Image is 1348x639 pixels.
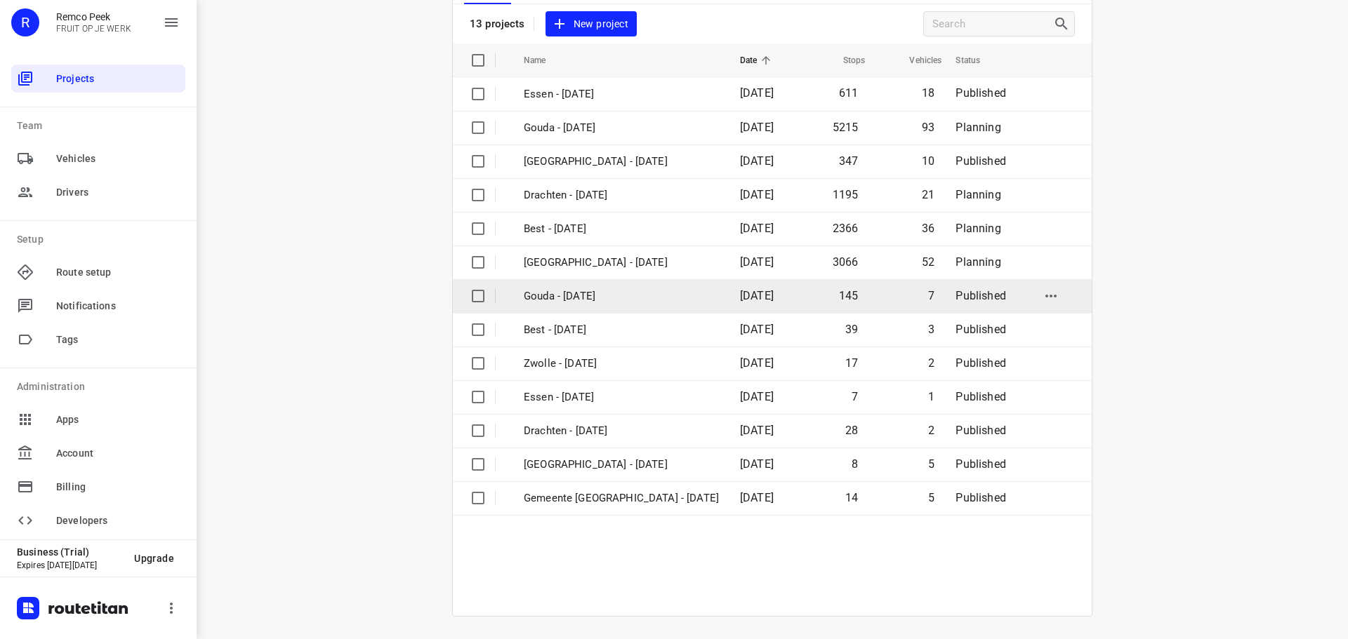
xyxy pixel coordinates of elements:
span: Planning [956,222,1000,235]
span: [DATE] [740,491,774,504]
span: 5 [928,491,934,504]
span: Projects [56,72,180,86]
div: Tags [11,325,185,354]
span: [DATE] [740,222,774,235]
p: Best - [DATE] [524,322,719,338]
button: New project [546,11,637,37]
span: 8 [852,457,858,471]
p: Business (Trial) [17,546,123,558]
span: [DATE] [740,323,774,336]
div: Search [1053,15,1074,32]
span: [DATE] [740,86,774,100]
div: Drivers [11,178,185,206]
div: R [11,8,39,36]
span: Date [740,52,776,69]
span: Status [956,52,998,69]
div: Route setup [11,258,185,286]
span: Planning [956,121,1000,134]
span: 3 [928,323,934,336]
span: [DATE] [740,424,774,437]
span: 5215 [833,121,859,134]
span: 2366 [833,222,859,235]
div: Projects [11,65,185,93]
p: Essen - [DATE] [524,389,719,405]
span: 5 [928,457,934,471]
span: 14 [845,491,858,504]
span: [DATE] [740,390,774,403]
span: 7 [928,289,934,302]
span: 347 [839,154,859,168]
p: 13 projects [470,18,525,30]
span: Stops [825,52,866,69]
p: Antwerpen - Monday [524,154,719,170]
span: New project [554,15,628,33]
span: Vehicles [891,52,941,69]
span: 10 [922,154,934,168]
span: 2 [928,356,934,370]
span: Account [56,446,180,461]
span: Planning [956,255,1000,269]
p: Gemeente Rotterdam - Wednesday [524,490,719,506]
p: Gouda - Monday [524,120,719,136]
p: Zwolle - Monday [524,255,719,271]
span: Drivers [56,185,180,200]
span: [DATE] [740,154,774,168]
input: Search projects [932,13,1053,35]
div: Apps [11,405,185,433]
span: Developers [56,513,180,528]
div: Account [11,439,185,467]
span: [DATE] [740,188,774,201]
span: Name [524,52,564,69]
div: Vehicles [11,144,185,173]
span: 36 [922,222,934,235]
span: Published [956,491,1006,504]
p: Setup [17,232,185,247]
span: 1 [928,390,934,403]
div: Notifications [11,292,185,320]
span: Published [956,323,1006,336]
span: Published [956,424,1006,437]
span: 52 [922,255,934,269]
p: Drachten - Monday [524,187,719,203]
p: Remco Peek [56,11,131,22]
span: Published [956,390,1006,403]
button: Upgrade [123,546,185,571]
span: Published [956,457,1006,471]
p: Best - Monday [524,221,719,237]
span: 7 [852,390,858,403]
span: 21 [922,188,934,201]
p: FRUIT OP JE WERK [56,24,131,34]
span: Upgrade [134,553,174,564]
p: Administration [17,379,185,394]
span: [DATE] [740,457,774,471]
span: 145 [839,289,859,302]
span: 3066 [833,255,859,269]
span: Tags [56,332,180,347]
span: Published [956,289,1006,302]
span: 17 [845,356,858,370]
p: Zwolle - [DATE] [524,356,719,372]
span: Published [956,154,1006,168]
div: Billing [11,473,185,501]
span: [DATE] [740,356,774,370]
p: Gemeente Rotterdam - Thursday [524,457,719,473]
span: 39 [845,323,858,336]
span: Planning [956,188,1000,201]
p: Drachten - Thursday [524,423,719,439]
p: Expires [DATE][DATE] [17,560,123,570]
span: [DATE] [740,255,774,269]
span: [DATE] [740,289,774,302]
p: Essen - Monday [524,86,719,102]
p: Team [17,119,185,133]
span: Published [956,86,1006,100]
span: Apps [56,412,180,427]
span: 611 [839,86,859,100]
span: Published [956,356,1006,370]
span: Billing [56,480,180,495]
span: Route setup [56,265,180,280]
p: Gouda - Friday [524,288,719,304]
span: 93 [922,121,934,134]
span: [DATE] [740,121,774,134]
span: 2 [928,424,934,437]
div: Developers [11,506,185,534]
